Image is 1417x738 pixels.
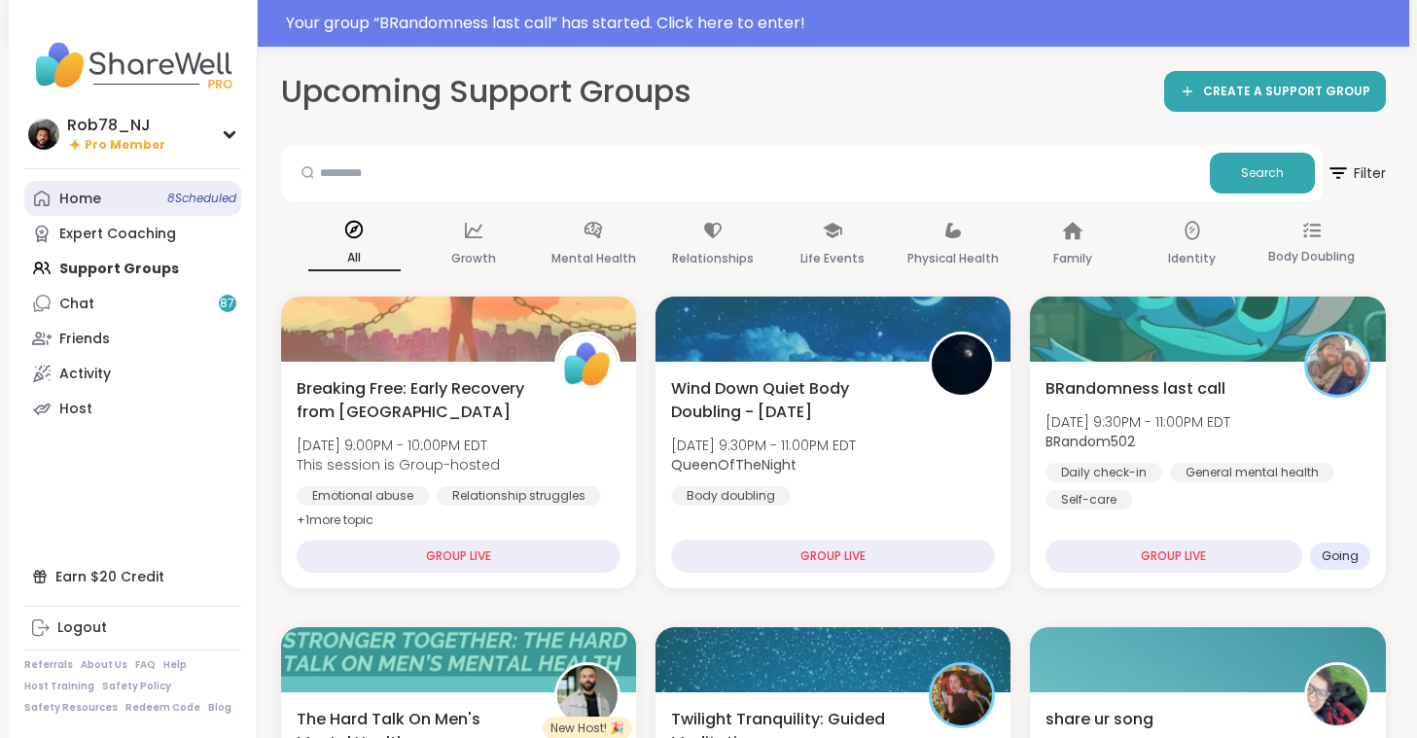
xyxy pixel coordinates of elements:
span: 87 [220,296,234,312]
img: BRandom502 [1307,334,1367,395]
span: [DATE] 9:00PM - 10:00PM EDT [297,436,500,455]
a: Help [163,658,187,672]
div: Home [59,190,101,209]
span: [DATE] 9:30PM - 11:00PM EDT [1045,412,1230,432]
a: Referrals [24,658,73,672]
p: Physical Health [907,247,999,270]
div: Relationship struggles [437,486,601,506]
div: Expert Coaching [59,225,176,244]
span: This session is Group-hosted [297,455,500,474]
a: Blog [208,701,231,715]
a: About Us [81,658,127,672]
img: Sunnyccoaching [557,665,618,725]
b: QueenOfTheNight [671,455,797,474]
a: FAQ [135,658,156,672]
div: Chat [59,295,94,314]
p: Growth [451,247,496,270]
div: Host [59,400,92,419]
p: All [308,246,401,271]
a: Home8Scheduled [24,181,241,216]
div: Logout [57,618,107,638]
span: 8 Scheduled [167,191,236,206]
a: Host Training [24,680,94,693]
span: Going [1322,548,1359,564]
a: Safety Resources [24,701,118,715]
p: Family [1053,247,1092,270]
span: Breaking Free: Early Recovery from [GEOGRAPHIC_DATA] [297,377,533,424]
p: Body Doubling [1268,245,1355,268]
button: Search [1210,153,1315,193]
span: Search [1241,164,1284,182]
img: Rob78_NJ [28,119,59,150]
div: Daily check-in [1045,463,1162,482]
a: Logout [24,611,241,646]
a: Expert Coaching [24,216,241,251]
img: ShareWell Nav Logo [24,31,241,99]
a: Safety Policy [102,680,171,693]
span: [DATE] 9:30PM - 11:00PM EDT [671,436,856,455]
img: QueenOfTheNight [932,334,992,395]
a: Chat87 [24,286,241,321]
p: Mental Health [551,247,636,270]
p: Identity [1168,247,1216,270]
span: Pro Member [85,137,165,154]
div: GROUP LIVE [297,540,620,573]
div: Emotional abuse [297,486,429,506]
div: Body doubling [671,486,791,506]
p: Life Events [800,247,865,270]
span: Filter [1327,150,1386,196]
div: Rob78_NJ [67,115,165,136]
a: Activity [24,356,241,391]
img: ShareWell [557,334,618,395]
p: Relationships [672,247,754,270]
span: Wind Down Quiet Body Doubling - [DATE] [671,377,907,424]
div: GROUP LIVE [671,540,995,573]
a: Host [24,391,241,426]
span: BRandomness last call [1045,377,1225,401]
button: Filter [1327,145,1386,201]
a: Redeem Code [125,701,200,715]
img: Kelldog23 [1307,665,1367,725]
h2: Upcoming Support Groups [281,70,691,114]
div: General mental health [1170,463,1334,482]
div: Your group “ BRandomness last call ” has started. Click here to enter! [286,12,1398,35]
div: GROUP LIVE [1045,540,1301,573]
div: Self-care [1045,490,1132,510]
div: Earn $20 Credit [24,559,241,594]
div: Activity [59,365,111,384]
div: Friends [59,330,110,349]
span: CREATE A SUPPORT GROUP [1203,84,1370,100]
img: Jasmine95 [932,665,992,725]
a: Friends [24,321,241,356]
a: CREATE A SUPPORT GROUP [1164,71,1386,112]
b: BRandom502 [1045,432,1135,451]
span: share ur song [1045,708,1153,731]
